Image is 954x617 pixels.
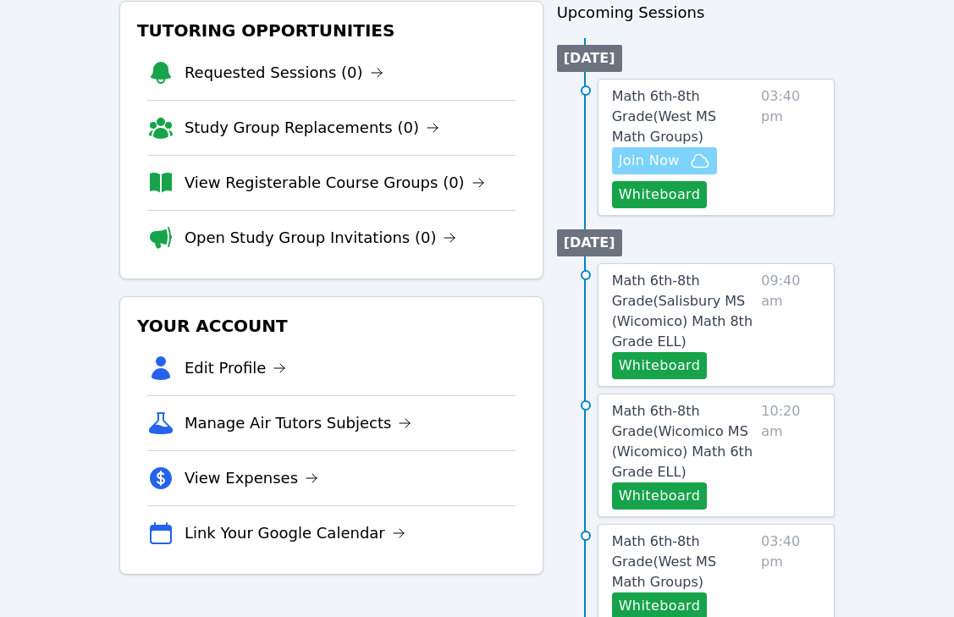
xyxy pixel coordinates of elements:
a: Open Study Group Invitations (0) [185,226,457,250]
h3: Upcoming Sessions [557,1,835,25]
button: Whiteboard [612,482,708,510]
span: 10:20 am [761,401,820,510]
h3: Your Account [134,311,529,341]
span: Math 6th-8th Grade ( West MS Math Groups ) [612,88,716,145]
a: View Expenses [185,466,318,490]
a: Requested Sessions (0) [185,61,383,85]
button: Join Now [612,147,717,174]
span: Join Now [619,151,680,171]
span: Math 6th-8th Grade ( Salisbury MS (Wicomico) Math 8th Grade ELL ) [612,273,753,350]
a: View Registerable Course Groups (0) [185,171,485,195]
a: Study Group Replacements (0) [185,116,439,140]
li: [DATE] [557,45,622,72]
a: Math 6th-8th Grade(Wicomico MS (Wicomico) Math 6th Grade ELL) [612,401,755,482]
span: 03:40 pm [761,86,820,208]
button: Whiteboard [612,352,708,379]
a: Math 6th-8th Grade(West MS Math Groups) [612,86,754,147]
button: Whiteboard [612,181,708,208]
a: Math 6th-8th Grade(Salisbury MS (Wicomico) Math 8th Grade ELL) [612,271,755,352]
span: Math 6th-8th Grade ( West MS Math Groups ) [612,533,716,590]
span: 09:40 am [761,271,820,379]
li: [DATE] [557,229,622,256]
span: Math 6th-8th Grade ( Wicomico MS (Wicomico) Math 6th Grade ELL ) [612,403,753,480]
a: Manage Air Tutors Subjects [185,411,412,435]
a: Math 6th-8th Grade(West MS Math Groups) [612,532,754,592]
a: Link Your Google Calendar [185,521,405,545]
a: Edit Profile [185,356,287,380]
h3: Tutoring Opportunities [134,15,529,46]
